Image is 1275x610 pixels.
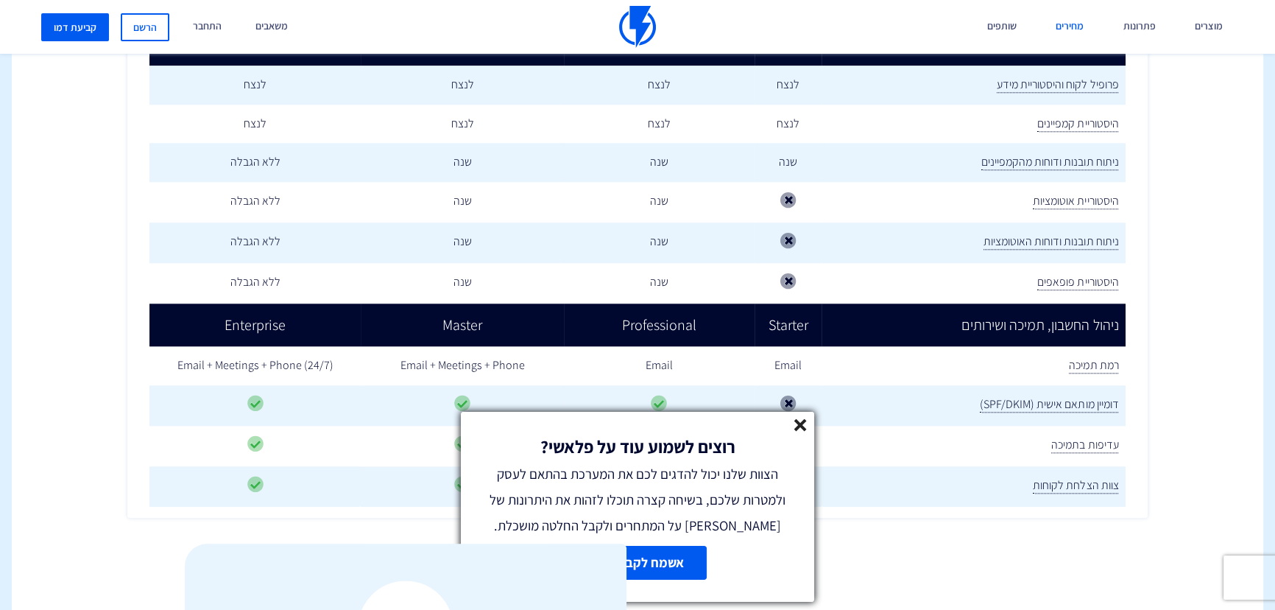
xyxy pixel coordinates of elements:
td: Enterprise [149,304,361,347]
td: לנצח [755,66,822,105]
td: שנה [564,143,755,182]
td: Email + Meetings + Phone (24/7) [149,346,361,385]
td: לנצח [564,66,755,105]
td: ללא הגבלה [149,222,361,263]
div: Keywords by Traffic [163,87,248,97]
td: Master [361,304,563,347]
span: היסטוריית אוטומציות [1033,193,1118,209]
td: ללא הגבלה [149,182,361,222]
span: ניתוח תובנות ודוחות מהקמפיינים [981,154,1118,170]
td: לנצח [361,66,563,105]
td: לנצח [564,105,755,144]
td: Email + Meetings + Phone [361,346,563,385]
a: קביעת דמו [41,13,109,41]
td: לנצח [755,105,822,144]
td: Email [564,346,755,385]
span: דומיין מותאם אישית (SPF/DKIM) [980,396,1118,413]
span: ניתוח תובנות ודוחות האוטומציות [983,234,1118,250]
span: היסטוריית פופאפים [1037,274,1118,290]
td: לנצח [361,105,563,144]
img: logo_orange.svg [24,24,35,35]
td: ללא הגבלה [149,263,361,304]
td: שנה [361,222,563,263]
td: שנה [361,143,563,182]
td: שנה [564,263,755,304]
span: היסטוריית קמפיינים [1037,116,1118,132]
a: הרשם [121,13,169,41]
td: Email [755,346,822,385]
span: עדיפות בתמיכה [1051,437,1118,453]
td: לנצח [149,66,361,105]
td: ללא הגבלה [149,143,361,182]
div: v 4.0.25 [41,24,72,35]
td: Starter [755,304,822,347]
td: שנה [564,222,755,263]
td: שנה [755,143,822,182]
div: Domain Overview [56,87,132,97]
td: שנה [361,263,563,304]
span: פרופיל לקוח והיסטוריית מידע [997,77,1118,93]
td: לנצח [149,105,361,144]
td: שנה [361,182,563,222]
div: Domain: [DOMAIN_NAME] [38,38,162,50]
img: website_grey.svg [24,38,35,50]
td: שנה [564,182,755,222]
span: רמת תמיכה [1069,357,1118,374]
span: צוות הצלחת לקוחות [1033,477,1118,494]
img: tab_domain_overview_orange.svg [40,85,52,97]
img: tab_keywords_by_traffic_grey.svg [146,85,158,97]
td: Professional [564,304,755,347]
td: ניהול החשבון, תמיכה ושירותים [822,304,1126,347]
